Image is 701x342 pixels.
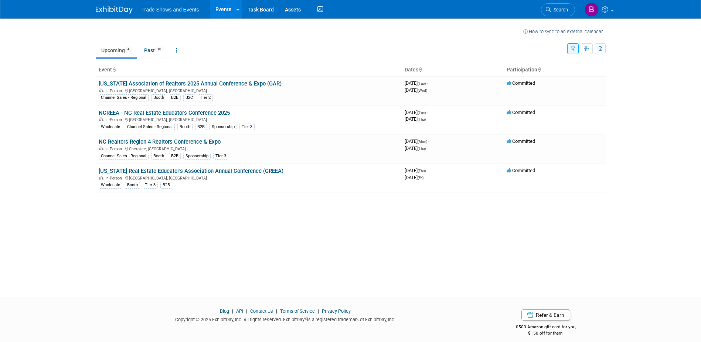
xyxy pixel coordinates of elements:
[521,309,570,321] a: Refer & Earn
[105,147,124,151] span: In-Person
[99,117,103,121] img: In-Person Event
[507,80,535,86] span: Committed
[428,138,429,144] span: -
[418,81,426,85] span: (Tue)
[244,308,249,314] span: |
[418,147,426,151] span: (Thu)
[99,87,399,93] div: [GEOGRAPHIC_DATA], [GEOGRAPHIC_DATA]
[99,168,283,174] a: [US_STATE] Real Estate Educator's Association Annual Conference (GREEA)
[537,67,541,73] a: Sort by Participation Type
[230,308,235,314] span: |
[195,124,207,130] div: B2B
[160,182,172,188] div: B2B
[322,308,351,314] a: Privacy Policy
[96,315,476,323] div: Copyright © 2025 ExhibitDay, Inc. All rights reserved. ExhibitDay is a registered trademark of Ex...
[418,88,427,93] span: (Wed)
[155,47,163,52] span: 10
[316,308,321,314] span: |
[274,308,279,314] span: |
[125,124,175,130] div: Channel Sales - Regional
[418,169,426,173] span: (Thu)
[541,3,575,16] a: Search
[427,110,428,115] span: -
[183,94,195,101] div: B2C
[105,117,124,122] span: In-Person
[99,138,221,145] a: NC Realtors Region 4 Realtors Conference & Expo
[486,330,606,336] div: $150 off for them.
[250,308,273,314] a: Contact Us
[99,88,103,92] img: In-Person Event
[96,64,402,76] th: Event
[99,94,149,101] div: Channel Sales - Regional
[99,124,122,130] div: Wholesale
[143,182,158,188] div: Tier 3
[125,182,140,188] div: Booth
[112,67,116,73] a: Sort by Event Name
[507,138,535,144] span: Committed
[142,7,199,13] span: Trade Shows and Events
[507,168,535,173] span: Committed
[486,319,606,336] div: $500 Amazon gift card for you,
[402,64,504,76] th: Dates
[99,80,282,87] a: [US_STATE] Association of Realtors 2025 Annual Conference & Expo (GAR)
[99,145,399,151] div: Cherokee, [GEOGRAPHIC_DATA]
[210,124,237,130] div: Sponsorship
[139,43,169,57] a: Past10
[418,111,426,115] span: (Tue)
[405,175,423,180] span: [DATE]
[236,308,243,314] a: API
[418,117,426,121] span: (Thu)
[427,80,428,86] span: -
[418,176,423,180] span: (Fri)
[177,124,193,130] div: Booth
[427,168,428,173] span: -
[504,64,606,76] th: Participation
[523,29,606,34] a: How to sync to an external calendar...
[183,153,211,160] div: Sponsorship
[96,6,133,14] img: ExhibitDay
[96,43,137,57] a: Upcoming4
[169,94,181,101] div: B2B
[280,308,315,314] a: Terms of Service
[405,80,428,86] span: [DATE]
[405,87,427,93] span: [DATE]
[105,176,124,181] span: In-Person
[304,316,307,321] sup: ®
[125,47,132,52] span: 4
[151,94,166,101] div: Booth
[585,3,599,17] img: Barbara Wilkinson
[418,67,422,73] a: Sort by Start Date
[99,182,122,188] div: Wholesale
[99,116,399,122] div: [GEOGRAPHIC_DATA], [GEOGRAPHIC_DATA]
[99,175,399,181] div: [GEOGRAPHIC_DATA], [GEOGRAPHIC_DATA]
[239,124,255,130] div: Tier 3
[220,308,229,314] a: Blog
[169,153,181,160] div: B2B
[99,176,103,180] img: In-Person Event
[405,116,426,122] span: [DATE]
[418,140,427,144] span: (Mon)
[405,168,428,173] span: [DATE]
[507,110,535,115] span: Committed
[99,147,103,150] img: In-Person Event
[405,145,426,151] span: [DATE]
[405,110,428,115] span: [DATE]
[151,153,166,160] div: Booth
[551,7,568,13] span: Search
[99,153,149,160] div: Channel Sales - Regional
[213,153,228,160] div: Tier 3
[105,88,124,93] span: In-Person
[198,94,213,101] div: Tier 2
[99,110,230,116] a: NCREEA - NC Real Estate Educators Conference 2025
[405,138,429,144] span: [DATE]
